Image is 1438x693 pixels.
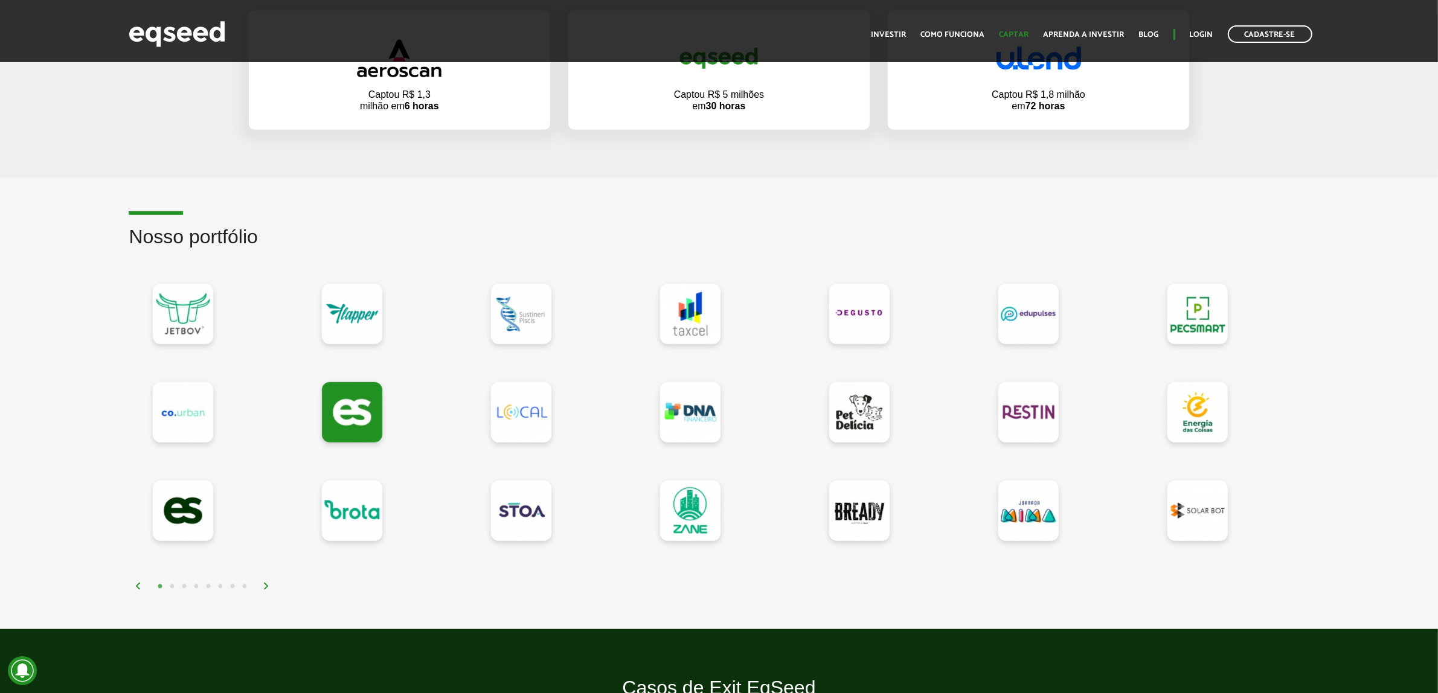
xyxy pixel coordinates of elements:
button: 8 of 4 [239,581,251,593]
a: Co.Urban [153,382,213,442]
a: Pecsmart [1167,284,1228,344]
a: Jornada Mima [998,481,1059,541]
a: Login [1190,31,1213,39]
strong: 72 horas [1026,101,1065,111]
a: Brota Company [322,481,382,541]
a: Energia das Coisas [1167,382,1228,442]
a: STOA Seguros [491,481,551,541]
p: Captou R$ 1,3 milhão em [354,89,445,112]
button: 7 of 4 [226,581,239,593]
a: Restin [998,382,1059,442]
button: 4 of 4 [190,581,202,593]
a: Degusto Brands [829,284,890,344]
a: JetBov [153,284,213,344]
button: 3 of 4 [178,581,190,593]
a: Aprenda a investir [1044,31,1125,39]
a: Sustineri Piscis [491,284,551,344]
button: 2 of 4 [166,581,178,593]
a: Cadastre-se [1228,25,1312,43]
a: Captar [1000,31,1029,39]
a: Solar Bot [1167,481,1228,541]
button: 6 of 4 [214,581,226,593]
h2: Nosso portfólio [129,226,1309,266]
a: Pet Delícia [829,382,890,442]
strong: 6 horas [405,101,439,111]
a: EqSeed [153,481,213,541]
p: Captou R$ 5 milhões em [673,89,764,112]
a: Taxcel [660,284,721,344]
img: arrow%20right.svg [263,583,270,590]
a: Zane [660,481,721,541]
button: 1 of 4 [154,581,166,593]
a: Edupulses [998,284,1059,344]
a: Flapper [322,284,382,344]
a: DNA Financeiro [660,382,721,442]
a: Como funciona [921,31,985,39]
img: EqSeed [129,18,225,50]
button: 5 of 4 [202,581,214,593]
a: Bready [829,481,890,541]
p: Captou R$ 1,8 milhão em [990,89,1087,112]
strong: 30 horas [706,101,746,111]
img: arrow%20left.svg [135,583,142,590]
a: Blog [1139,31,1159,39]
a: Loocal [491,382,551,442]
a: Investir [871,31,907,39]
a: Testando Contrato [322,382,382,442]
